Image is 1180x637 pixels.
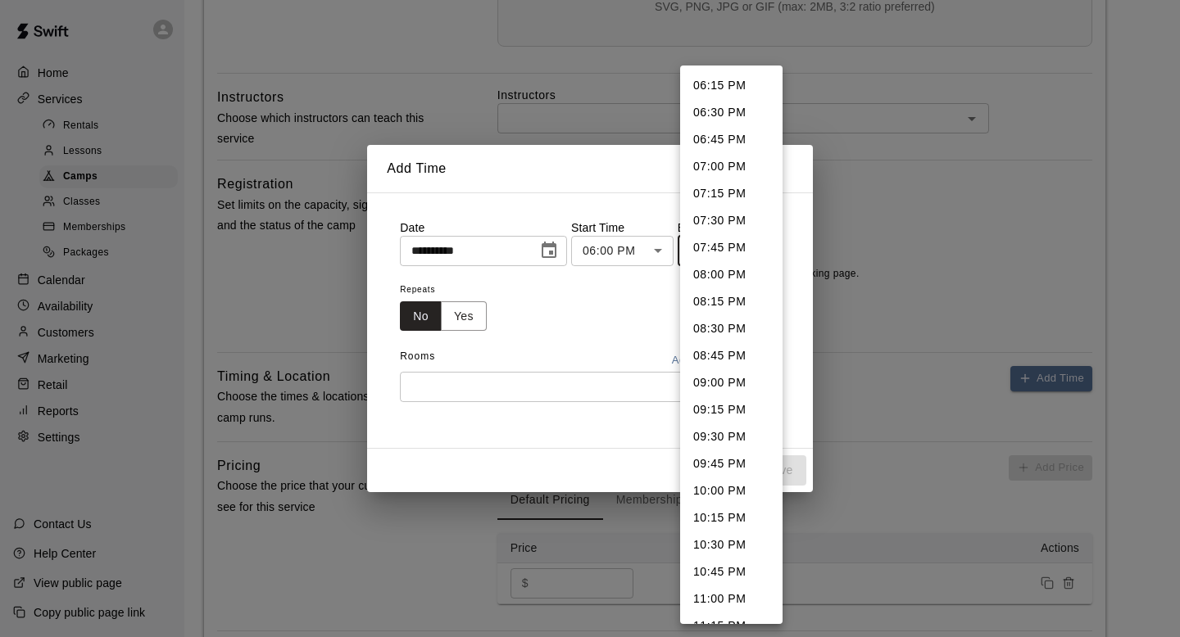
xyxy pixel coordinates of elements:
li: 07:00 PM [680,153,783,180]
li: 10:45 PM [680,558,783,585]
li: 08:00 PM [680,261,783,288]
li: 08:15 PM [680,288,783,315]
li: 10:30 PM [680,531,783,558]
li: 09:45 PM [680,450,783,477]
li: 08:45 PM [680,342,783,369]
li: 06:45 PM [680,126,783,153]
li: 09:15 PM [680,396,783,423]
li: 06:15 PM [680,72,783,99]
li: 11:00 PM [680,585,783,612]
li: 10:00 PM [680,477,783,504]
li: 08:30 PM [680,315,783,342]
li: 09:00 PM [680,369,783,396]
li: 06:30 PM [680,99,783,126]
li: 07:45 PM [680,234,783,261]
li: 10:15 PM [680,504,783,531]
li: 07:30 PM [680,207,783,234]
li: 07:15 PM [680,180,783,207]
li: 09:30 PM [680,423,783,450]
